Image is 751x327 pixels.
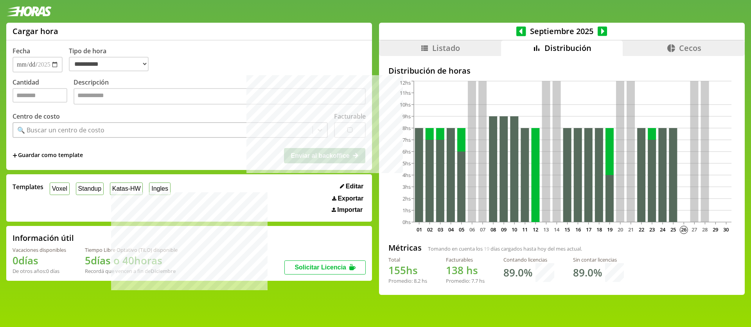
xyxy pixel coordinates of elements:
div: Vacaciones disponibles [13,246,66,253]
text: 19 [607,226,613,233]
text: 23 [649,226,655,233]
div: Tiempo Libre Optativo (TiLO) disponible [85,246,178,253]
label: Centro de costo [13,112,60,121]
text: 29 [713,226,718,233]
h1: 89.0 % [573,266,602,280]
text: 03 [437,226,443,233]
button: Ingles [149,182,170,195]
h1: 5 días o 40 horas [85,253,178,267]
text: 06 [469,226,475,233]
tspan: 10hs [400,101,411,108]
img: logotipo [6,6,52,16]
span: Solicitar Licencia [295,264,346,271]
tspan: 6hs [402,148,411,155]
div: Recordá que vencen a fin de [85,267,178,275]
span: Templates [13,182,43,191]
text: 17 [586,226,591,233]
span: Importar [337,206,363,213]
tspan: 5hs [402,160,411,167]
span: 19 [484,245,489,252]
text: 15 [564,226,570,233]
div: Contando licencias [503,256,554,263]
text: 30 [723,226,729,233]
tspan: 4hs [402,172,411,179]
h1: Cargar hora [13,26,58,36]
text: 07 [480,226,485,233]
h2: Información útil [13,233,74,243]
input: Cantidad [13,88,67,103]
span: 7.7 [471,277,478,284]
text: 21 [628,226,634,233]
tspan: 7hs [402,136,411,143]
div: Promedio: hs [388,277,427,284]
text: 16 [575,226,580,233]
span: Tomando en cuenta los días cargados hasta hoy del mes actual. [428,245,582,252]
button: Katas-HW [110,182,143,195]
span: 138 [446,263,464,277]
button: Editar [338,182,366,190]
span: 8.2 [414,277,420,284]
h2: Métricas [388,242,422,253]
h1: 0 días [13,253,66,267]
span: Cecos [679,43,701,53]
text: 10 [512,226,517,233]
h1: 89.0 % [503,266,532,280]
tspan: 12hs [400,79,411,86]
text: 27 [692,226,697,233]
text: 04 [448,226,454,233]
span: 155 [388,263,406,277]
div: 🔍 Buscar un centro de costo [17,126,104,134]
span: Editar [346,183,363,190]
h2: Distribución de horas [388,65,735,76]
tspan: 2hs [402,195,411,202]
text: 05 [459,226,464,233]
textarea: Descripción [74,88,366,105]
text: 26 [681,226,686,233]
label: Tipo de hora [69,47,155,72]
select: Tipo de hora [69,57,149,71]
text: 11 [522,226,528,233]
button: Exportar [330,195,366,202]
span: Septiembre 2025 [526,26,598,36]
tspan: 11hs [400,89,411,96]
text: 09 [501,226,507,233]
text: 24 [660,226,666,233]
div: De otros años: 0 días [13,267,66,275]
text: 01 [416,226,422,233]
text: 28 [702,226,708,233]
div: Sin contar licencias [573,256,624,263]
text: 20 [618,226,623,233]
text: 25 [670,226,676,233]
label: Cantidad [13,78,74,107]
button: Voxel [50,182,70,195]
label: Descripción [74,78,366,107]
h1: hs [388,263,427,277]
text: 08 [490,226,496,233]
text: 14 [554,226,560,233]
text: 02 [427,226,432,233]
span: Distribución [544,43,591,53]
div: Total [388,256,427,263]
text: 12 [533,226,538,233]
span: Listado [432,43,460,53]
span: Exportar [338,195,363,202]
div: Promedio: hs [446,277,485,284]
tspan: 8hs [402,125,411,132]
text: 22 [639,226,644,233]
button: Solicitar Licencia [284,260,366,275]
tspan: 1hs [402,207,411,214]
button: Standup [76,182,104,195]
label: Fecha [13,47,30,55]
div: Facturables [446,256,485,263]
tspan: 9hs [402,113,411,120]
label: Facturable [334,112,366,121]
text: 18 [596,226,602,233]
tspan: 3hs [402,183,411,190]
span: +Guardar como template [13,151,83,160]
span: + [13,151,17,160]
b: Diciembre [151,267,176,275]
tspan: 0hs [402,219,411,226]
text: 13 [543,226,549,233]
h1: hs [446,263,485,277]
